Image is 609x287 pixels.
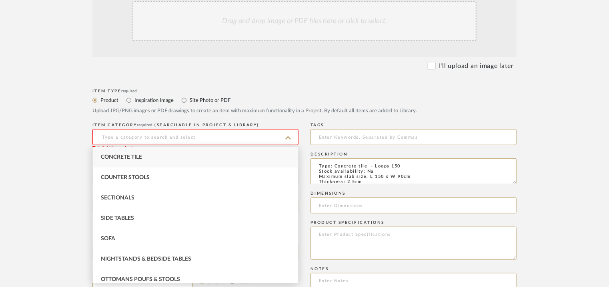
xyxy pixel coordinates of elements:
label: Inspiration Image [134,96,174,105]
div: Tags [311,123,517,128]
span: Ottomans Poufs & Stools [101,277,180,282]
input: Type a category to search and select [92,129,298,145]
span: (Searchable in Project & Library) [155,123,260,127]
div: ITEM CATEGORY [92,123,298,128]
span: required [122,89,137,93]
span: Concrete Tile [101,154,142,160]
label: Site Photo or PDF [189,96,230,105]
label: I'll upload an image later [439,61,514,71]
span: Counter Stools [101,175,150,180]
span: required [137,123,153,127]
div: Upload JPG/PNG images or PDF drawings to create an item with maximum functionality in a Project. ... [92,107,517,115]
input: Enter Keywords, Separated by Commas [311,129,517,145]
span: Sectionals [101,195,134,201]
div: Product Specifications [311,220,517,225]
div: Description [311,152,517,157]
span: Sofa [101,236,115,241]
input: Enter Dimensions [311,197,517,213]
div: Item Type [92,89,517,94]
mat-radio-group: Select item type [92,95,517,105]
label: Product [100,96,118,105]
span: Side Tables [101,215,134,221]
span: Nightstands‎‎‏‏‎ & Bedside Tables [101,256,191,262]
div: Notes [311,267,517,271]
div: Dimensions [311,191,517,196]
